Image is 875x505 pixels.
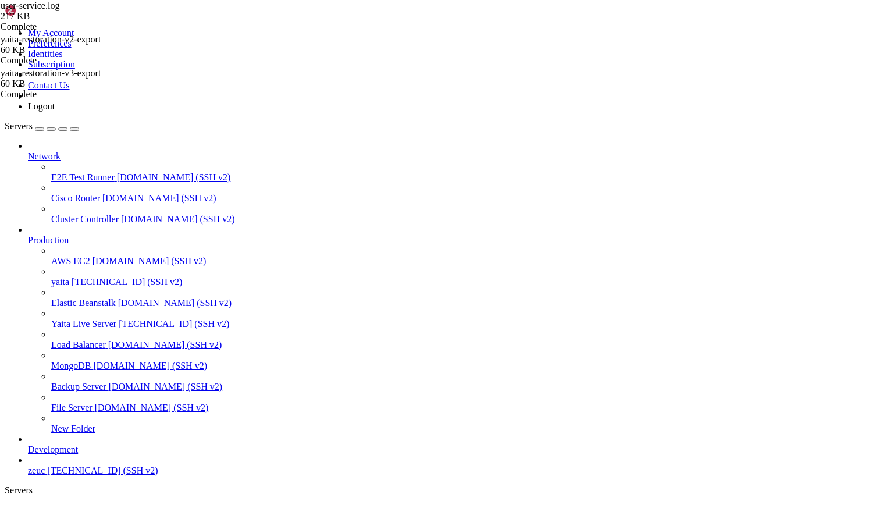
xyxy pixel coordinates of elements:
[1,1,117,22] span: user-service.log
[1,22,117,32] div: Complete
[1,45,117,55] div: 60 KB
[1,68,117,89] span: yaita-restoration-v3-export
[1,68,101,78] span: yaita-restoration-v3-export
[1,1,59,10] span: user-service.log
[1,79,117,89] div: 60 KB
[1,34,117,55] span: yaita-restoration-v2-export
[1,55,117,66] div: Complete
[1,34,101,44] span: yaita-restoration-v2-export
[1,11,117,22] div: 217 KB
[1,89,117,99] div: Complete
